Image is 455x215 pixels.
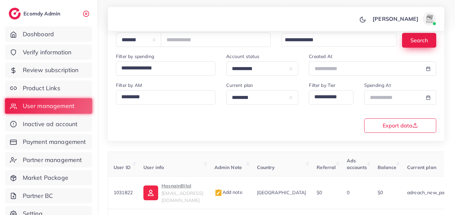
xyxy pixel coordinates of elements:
div: Search for option [281,33,397,47]
div: Search for option [116,90,215,105]
a: Product Links [5,80,92,96]
input: Search for option [119,91,207,103]
button: Export data [364,118,436,133]
a: Dashboard [5,26,92,42]
span: User management [23,102,74,110]
div: Search for option [116,61,215,76]
img: ic-user-info.36bf1079.svg [143,185,158,200]
label: Created At [309,53,332,60]
input: Search for option [282,35,388,45]
a: [PERSON_NAME]avatar [369,12,439,25]
span: Payment management [23,138,86,146]
a: Verify information [5,45,92,60]
input: Search for option [312,91,345,103]
h2: Ecomdy Admin [23,10,62,17]
span: Current plan [407,164,436,170]
a: HasnainBilal[EMAIL_ADDRESS][DOMAIN_NAME] [143,182,203,204]
span: Add note [214,189,243,195]
p: HasnainBilal [161,182,203,190]
label: Filter by spending [116,53,154,60]
span: Country [257,164,275,170]
span: Admin Note [214,164,242,170]
span: Review subscription [23,66,79,74]
span: Ads accounts [347,158,367,170]
img: logo [9,8,21,19]
span: Market Package [23,173,68,182]
span: 0 [347,190,349,196]
span: Balance [378,164,396,170]
div: Search for option [309,90,353,105]
a: Payment management [5,134,92,150]
span: Partner management [23,156,82,164]
span: Dashboard [23,30,54,39]
label: Spending At [364,82,391,89]
span: Verify information [23,48,72,57]
img: avatar [423,12,436,25]
span: Referral [317,164,336,170]
label: Current plan [226,82,253,89]
a: Partner management [5,152,92,168]
span: $0 [317,190,322,196]
a: Market Package [5,170,92,185]
span: 1031822 [114,190,133,196]
label: Filter by Tier [309,82,335,89]
span: User info [143,164,164,170]
span: $0 [378,190,383,196]
a: Partner BC [5,188,92,204]
p: [PERSON_NAME] [373,15,418,23]
span: User ID [114,164,131,170]
a: Review subscription [5,62,92,78]
a: User management [5,98,92,114]
input: Search for option [119,62,207,74]
span: Inactive ad account [23,120,78,128]
span: Export data [383,123,418,128]
span: Product Links [23,84,60,93]
span: [EMAIL_ADDRESS][DOMAIN_NAME] [161,190,203,203]
button: Search [402,33,436,47]
a: Inactive ad account [5,116,92,132]
a: logoEcomdy Admin [9,8,62,19]
label: Filter by AM [116,82,142,89]
img: admin_note.cdd0b510.svg [214,189,222,197]
span: [GEOGRAPHIC_DATA] [257,190,306,196]
span: Partner BC [23,192,53,200]
label: Account status [226,53,259,60]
